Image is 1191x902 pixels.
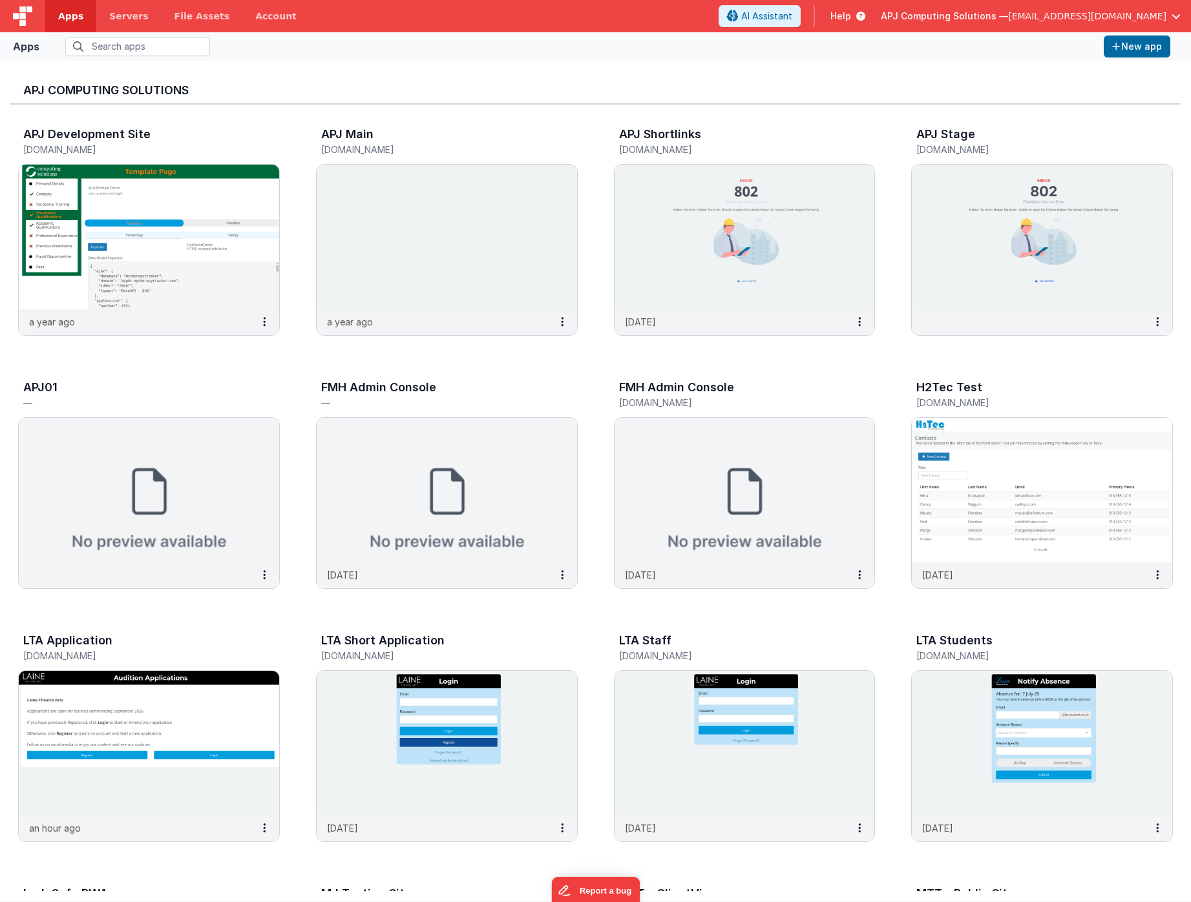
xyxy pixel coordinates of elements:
span: AI Assistant [741,10,792,23]
span: Help [830,10,851,23]
h5: [DOMAIN_NAME] [916,398,1141,407]
p: [DATE] [625,568,656,582]
span: File Assets [174,10,230,23]
h3: FMH Admin Console [619,381,734,394]
button: APJ Computing Solutions — [EMAIL_ADDRESS][DOMAIN_NAME] [881,10,1181,23]
span: Apps [58,10,83,23]
h3: LTA Staff [619,634,671,647]
h3: APJ01 [23,381,58,394]
h3: APJ Main [321,128,374,141]
p: a year ago [29,315,75,329]
h5: [DOMAIN_NAME] [619,398,843,407]
h3: FMH Admin Console [321,381,436,394]
p: [DATE] [327,821,358,835]
h5: [DOMAIN_NAME] [23,651,248,661]
span: Servers [109,10,148,23]
h5: [DOMAIN_NAME] [321,651,545,661]
div: Apps [13,39,39,54]
h5: [DOMAIN_NAME] [916,651,1141,661]
h3: LTA Short Application [321,634,445,647]
h5: [DOMAIN_NAME] [619,145,843,154]
span: APJ Computing Solutions — [881,10,1008,23]
h3: H2Tec Test [916,381,982,394]
p: an hour ago [29,821,81,835]
h3: LTA Students [916,634,993,647]
h5: [DOMAIN_NAME] [23,145,248,154]
button: New app [1104,36,1170,57]
h5: [DOMAIN_NAME] [916,145,1141,154]
h5: — [23,398,248,407]
h3: APJ Shortlinks [619,128,701,141]
h5: — [321,398,545,407]
h3: LadySafe PWA [23,887,108,900]
span: [EMAIL_ADDRESS][DOMAIN_NAME] [1008,10,1166,23]
p: a year ago [327,315,373,329]
p: [DATE] [922,568,953,582]
h3: APJ Computing Solutions [23,84,1168,97]
h3: MJ Testing Site [321,887,412,900]
p: [DATE] [327,568,358,582]
h3: LTA Application [23,634,112,647]
p: [DATE] [625,315,656,329]
button: AI Assistant [719,5,801,27]
h3: MTT - ClientView [619,887,719,900]
p: [DATE] [625,821,656,835]
h3: MTT - Public Site [916,887,1015,900]
h3: APJ Stage [916,128,975,141]
h5: [DOMAIN_NAME] [321,145,545,154]
input: Search apps [65,37,210,56]
h3: APJ Development Site [23,128,151,141]
h5: [DOMAIN_NAME] [619,651,843,661]
p: [DATE] [922,821,953,835]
